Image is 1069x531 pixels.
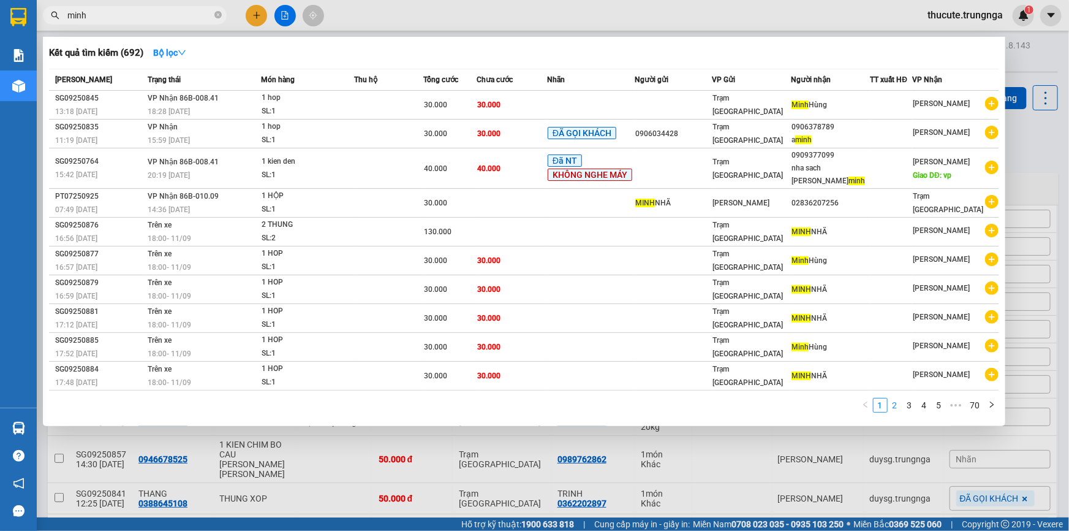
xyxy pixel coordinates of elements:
div: SL: 1 [262,261,353,274]
span: Trên xe [148,278,172,287]
span: 20:19 [DATE] [148,171,190,180]
button: left [858,398,873,413]
div: NHÃ [791,283,869,296]
span: Trạm [GEOGRAPHIC_DATA] [712,278,783,300]
span: plus-circle [985,281,999,295]
li: 5 [932,398,946,413]
span: 30.000 [477,129,501,138]
span: 18:28 [DATE] [148,107,190,116]
span: Minh [791,256,809,265]
span: 30.000 [477,372,501,380]
span: Thu hộ [354,75,377,84]
li: 2 [888,398,902,413]
span: 18:00 - 11/09 [148,292,191,300]
span: TT xuất HĐ [871,75,908,84]
span: 17:12 [DATE] [55,321,97,329]
span: MINH [791,372,811,380]
span: left [862,401,869,408]
span: Trạm [GEOGRAPHIC_DATA] [712,123,783,145]
span: Trạng thái [148,75,181,84]
span: Tổng cước [423,75,458,84]
button: right [984,398,999,413]
span: VP Nhận [148,123,178,131]
span: plus-circle [985,253,999,266]
div: 1 hop [262,120,353,134]
div: PT07250925 [55,190,144,203]
div: SG09250835 [55,121,144,134]
span: 30.000 [477,343,501,351]
span: ĐÃ GỌI KHÁCH [548,127,616,139]
div: 1 hop [262,91,353,105]
img: logo-vxr [10,8,26,26]
li: Previous Page [858,398,873,413]
span: 17:52 [DATE] [55,350,97,358]
span: Trạm [GEOGRAPHIC_DATA] [913,192,983,214]
span: [PERSON_NAME] [55,75,112,84]
span: 18:00 - 11/09 [148,263,191,272]
span: Trạm [GEOGRAPHIC_DATA] [712,94,783,116]
div: Hùng [791,254,869,267]
span: 18:00 - 11/09 [148,378,191,387]
span: Trên xe [148,250,172,258]
span: ••• [946,398,966,413]
span: Món hàng [261,75,295,84]
span: Chưa cước [477,75,513,84]
div: 1 HOP [262,276,353,289]
span: 16:57 [DATE] [55,263,97,272]
div: SG09250845 [55,92,144,105]
span: Minh [791,101,809,109]
img: solution-icon [12,49,25,62]
span: down [178,48,186,57]
span: VP Nhận 86B-008.41 [148,94,219,102]
span: Trạm [GEOGRAPHIC_DATA] [712,307,783,329]
span: Trạm [GEOGRAPHIC_DATA] [712,221,783,243]
span: 30.000 [424,129,447,138]
li: 1 [873,398,888,413]
span: VP Gửi [712,75,735,84]
span: 40.000 [424,164,447,173]
span: plus-circle [985,368,999,381]
span: Người nhận [791,75,831,84]
strong: Bộ lọc [153,48,186,58]
span: MINH [791,285,811,294]
span: 14:36 [DATE] [148,205,190,214]
span: 40.000 [477,164,501,173]
span: right [988,401,995,408]
span: close-circle [214,10,222,21]
span: 18:00 - 11/09 [148,350,191,358]
button: Bộ lọcdown [143,43,196,63]
div: SL: 1 [262,376,353,389]
div: 1 HỘP [262,189,353,203]
a: 3 [903,399,916,412]
div: 1 HOP [262,247,353,261]
span: 30.000 [424,199,447,207]
span: plus-circle [985,339,999,353]
a: 4 [918,399,931,412]
span: minh [795,136,812,144]
div: SG09250764 [55,155,144,168]
div: NHÃ [791,370,869,383]
div: SL: 1 [262,105,353,118]
span: [PERSON_NAME] [913,313,970,321]
span: message [13,505,25,517]
div: SL: 1 [262,134,353,147]
span: plus-circle [985,161,999,174]
span: 18:00 - 11/09 [148,234,191,243]
span: 18:00 - 11/09 [148,321,191,329]
a: 5 [932,399,946,412]
span: [PERSON_NAME] [913,370,970,379]
div: 0906034428 [635,128,711,140]
div: 0909377099 [791,149,869,162]
span: Đã NT [548,155,582,167]
div: 1 kien den [262,155,353,169]
div: SL: 1 [262,318,353,332]
span: plus-circle [985,310,999,324]
div: 0906378789 [791,121,869,134]
span: Trên xe [148,221,172,229]
span: Trên xe [148,307,172,316]
span: 07:49 [DATE] [55,205,97,214]
span: notification [13,478,25,489]
a: 1 [874,399,887,412]
div: 2 THUNG [262,218,353,232]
